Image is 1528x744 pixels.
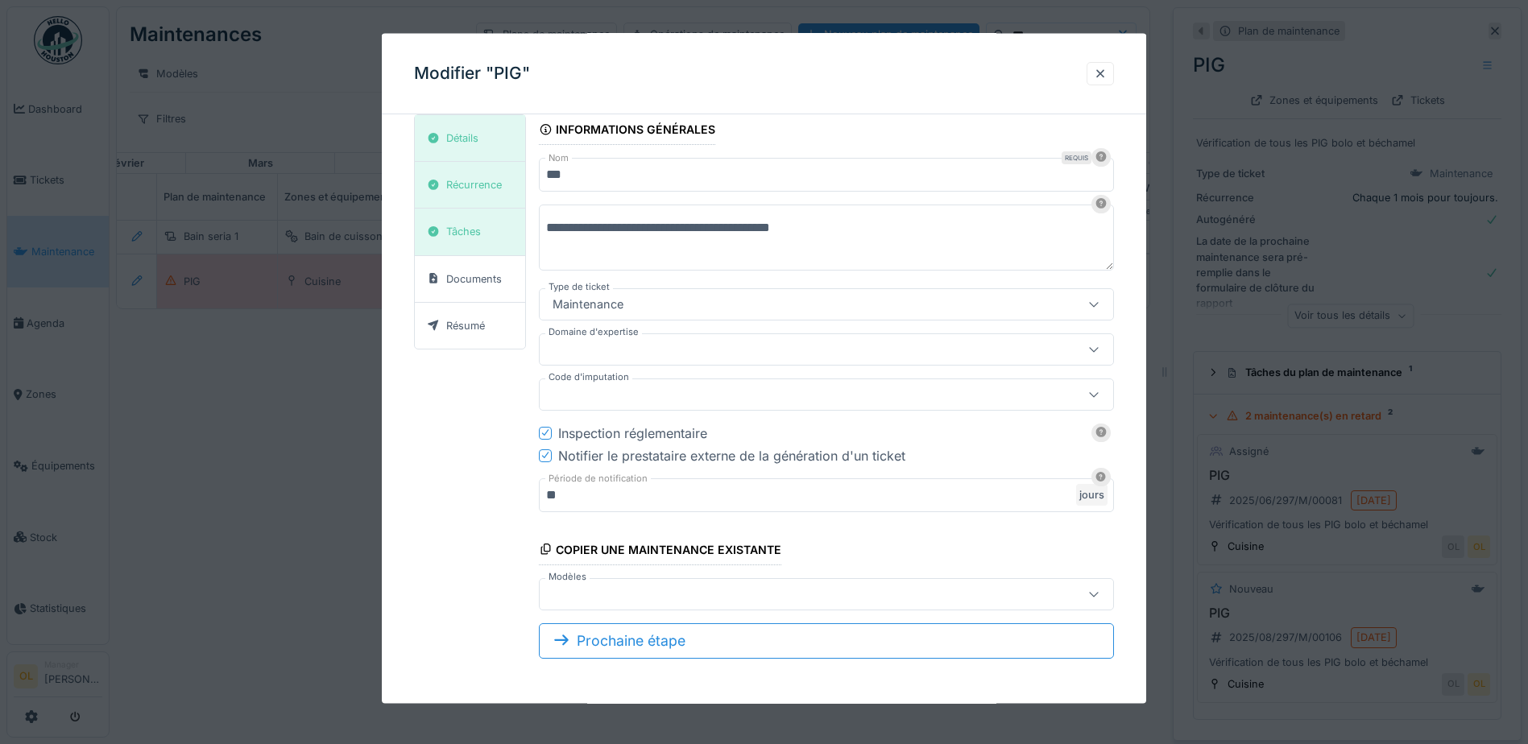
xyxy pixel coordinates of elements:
div: Maintenance [546,295,630,312]
div: Documents [446,271,502,286]
div: Requis [1062,151,1091,164]
div: Récurrence [446,177,502,192]
label: Domaine d'expertise [545,324,642,338]
label: Période de notification [545,471,651,485]
label: Nom [545,151,572,165]
label: Type de ticket [545,279,613,293]
div: Notifier le prestataire externe de la génération d'un ticket [558,445,1114,465]
div: Détails [446,130,478,146]
div: jours [1076,483,1108,505]
div: Tâches [446,224,481,239]
div: Résumé [446,317,485,333]
div: Informations générales [539,118,716,145]
label: Code d'imputation [545,370,632,383]
label: Modèles [545,569,590,583]
h3: Modifier "PIG" [414,64,530,84]
div: Copier une maintenance existante [539,537,782,564]
div: Prochaine étape [539,622,1114,658]
div: Inspection réglementaire [558,423,1114,442]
